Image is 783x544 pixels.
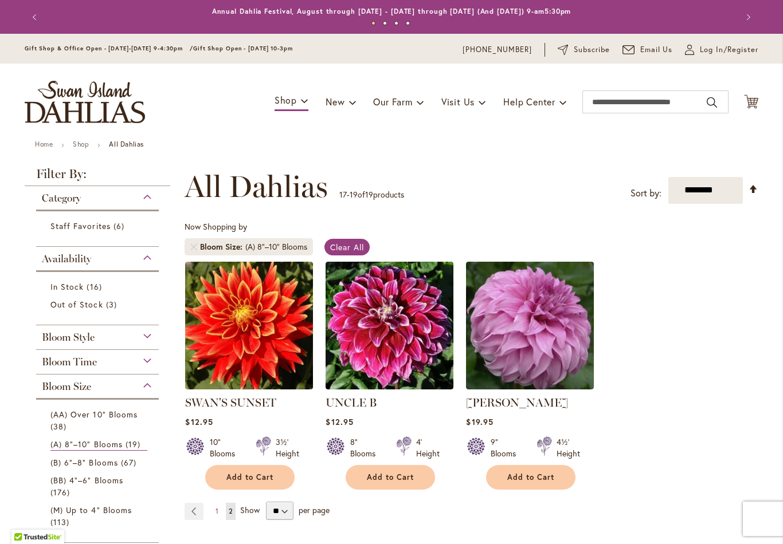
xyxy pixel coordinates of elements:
span: Staff Favorites [50,220,111,231]
span: $12.95 [326,416,353,427]
span: 2 [229,507,233,515]
a: Email Us [623,44,673,56]
span: (AA) Over 10" Blooms [50,409,138,420]
a: (AA) Over 10" Blooms 38 [50,408,147,432]
span: Show [240,504,260,515]
img: Uncle B [326,262,453,389]
span: Our Farm [373,96,412,108]
a: Remove Bloom Size (A) 8"–10" Blooms [190,243,197,250]
button: Add to Cart [346,465,435,490]
strong: All Dahlias [109,140,144,148]
a: [PERSON_NAME] [466,396,568,409]
button: Previous [25,6,48,29]
span: 17 [339,189,347,200]
span: 113 [50,516,72,528]
img: Swan's Sunset [185,262,313,389]
div: 8" Blooms [350,436,382,459]
button: 2 of 4 [383,21,387,25]
span: 19 [350,189,358,200]
a: (A) 8"–10" Blooms 19 [50,438,147,451]
a: (M) Up to 4" Blooms 113 [50,504,147,528]
button: Add to Cart [486,465,575,490]
a: 1 [213,503,221,520]
span: 3 [106,298,120,310]
a: Subscribe [558,44,610,56]
span: (M) Up to 4" Blooms [50,504,132,515]
span: Add to Cart [507,472,554,482]
span: In Stock [50,281,84,292]
span: (BB) 4"–6" Blooms [50,475,123,486]
a: Swan's Sunset [185,381,313,392]
span: Visit Us [441,96,475,108]
button: 1 of 4 [371,21,375,25]
a: Staff Favorites [50,220,147,232]
span: (A) 8"–10" Blooms [50,439,123,450]
span: 176 [50,486,73,498]
span: Shop [275,94,297,106]
div: 9" Blooms [491,436,523,459]
span: Now Shopping by [185,221,247,232]
strong: Filter By: [25,168,170,186]
span: Bloom Size [42,380,91,393]
a: store logo [25,81,145,123]
div: 4' Height [416,436,440,459]
a: Shop [73,140,89,148]
span: Bloom Style [42,331,95,344]
span: Email Us [640,44,673,56]
div: 4½' Height [557,436,580,459]
span: Gift Shop Open - [DATE] 10-3pm [193,45,293,52]
a: (B) 6"–8" Blooms 67 [50,456,147,468]
a: In Stock 16 [50,281,147,293]
span: 38 [50,420,69,432]
span: All Dahlias [185,169,328,204]
span: 19 [126,438,143,450]
button: Add to Cart [205,465,295,490]
div: 3½' Height [276,436,299,459]
span: Availability [42,253,91,265]
span: Bloom Size [200,241,245,253]
span: 6 [113,220,127,232]
button: Next [735,6,758,29]
span: (B) 6"–8" Blooms [50,457,118,468]
a: Annual Dahlia Festival, August through [DATE] - [DATE] through [DATE] (And [DATE]) 9-am5:30pm [212,7,571,15]
span: Add to Cart [226,472,273,482]
span: Bloom Time [42,356,97,368]
span: Clear All [330,242,364,253]
span: $19.95 [466,416,493,427]
span: $12.95 [185,416,213,427]
a: Home [35,140,53,148]
p: - of products [339,186,404,204]
span: New [326,96,344,108]
span: Log In/Register [700,44,758,56]
a: Clear All [324,239,370,255]
button: 4 of 4 [406,21,410,25]
span: Out of Stock [50,299,103,310]
span: per page [299,504,330,515]
a: Log In/Register [685,44,758,56]
label: Sort by: [631,183,661,204]
a: SWAN'S SUNSET [185,396,276,409]
img: Vassio Meggos [466,262,594,389]
span: 16 [87,281,104,293]
span: Help Center [503,96,555,108]
a: [PHONE_NUMBER] [463,44,532,56]
div: 10" Blooms [210,436,242,459]
span: Add to Cart [367,472,414,482]
span: Subscribe [574,44,610,56]
a: Uncle B [326,381,453,392]
a: Vassio Meggos [466,381,594,392]
span: 67 [121,456,139,468]
span: Category [42,192,81,204]
span: Gift Shop & Office Open - [DATE]-[DATE] 9-4:30pm / [25,45,193,52]
div: (A) 8"–10" Blooms [245,241,307,253]
a: (BB) 4"–6" Blooms 176 [50,474,147,498]
a: Out of Stock 3 [50,298,147,310]
button: 3 of 4 [394,21,398,25]
a: UNCLE B [326,396,377,409]
span: 1 [216,507,218,515]
span: 19 [365,189,373,200]
iframe: Launch Accessibility Center [9,503,41,535]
